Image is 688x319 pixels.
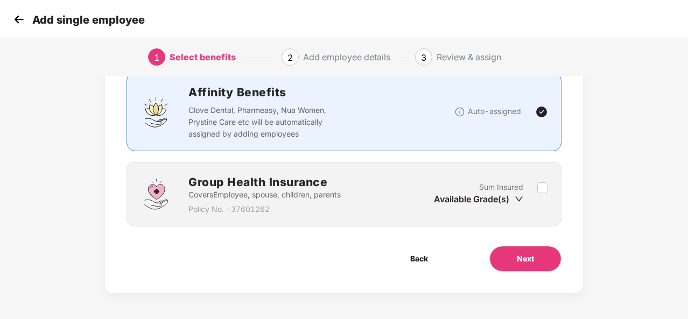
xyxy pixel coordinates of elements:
[535,105,548,118] img: svg+xml;base64,PHN2ZyBpZD0iVGljay0yNHgyNCIgeG1sbnM9Imh0dHA6Ly93d3cudzMub3JnLzIwMDAvc3ZnIiB3aWR0aD...
[287,52,293,63] span: 2
[11,11,27,27] img: svg+xml;base64,PHN2ZyB4bWxucz0iaHR0cDovL3d3dy53My5vcmcvMjAwMC9zdmciIHdpZHRoPSIzMCIgaGVpZ2h0PSIzMC...
[170,48,236,66] div: Select benefits
[188,173,341,191] h2: Group Health Insurance
[383,246,455,272] button: Back
[188,189,341,201] p: Covers Employee, spouse, children, parents
[188,203,341,215] p: Policy No. - 37601262
[434,193,523,205] div: Available Grade(s)
[188,104,348,140] p: Clove Dental, Pharmeasy, Nua Women, Prystine Care etc will be automatically assigned by adding em...
[140,178,172,210] img: svg+xml;base64,PHN2ZyBpZD0iR3JvdXBfSGVhbHRoX0luc3VyYW5jZSIgZGF0YS1uYW1lPSJHcm91cCBIZWFsdGggSW5zdX...
[479,181,523,193] p: Sum Insured
[454,107,465,117] img: svg+xml;base64,PHN2ZyBpZD0iSW5mb18tXzMyeDMyIiBkYXRhLW5hbWU9IkluZm8gLSAzMngzMiIgeG1sbnM9Imh0dHA6Ly...
[437,48,501,66] div: Review & assign
[410,253,428,265] span: Back
[517,253,534,265] span: Next
[140,96,172,128] img: svg+xml;base64,PHN2ZyBpZD0iQWZmaW5pdHlfQmVuZWZpdHMiIGRhdGEtbmFtZT0iQWZmaW5pdHkgQmVuZWZpdHMiIHhtbG...
[515,195,523,203] span: down
[32,13,145,26] p: Add single employee
[303,48,390,66] div: Add employee details
[154,52,159,63] span: 1
[421,52,426,63] span: 3
[468,105,521,117] p: Auto-assigned
[489,246,561,272] button: Next
[188,83,454,101] h2: Affinity Benefits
